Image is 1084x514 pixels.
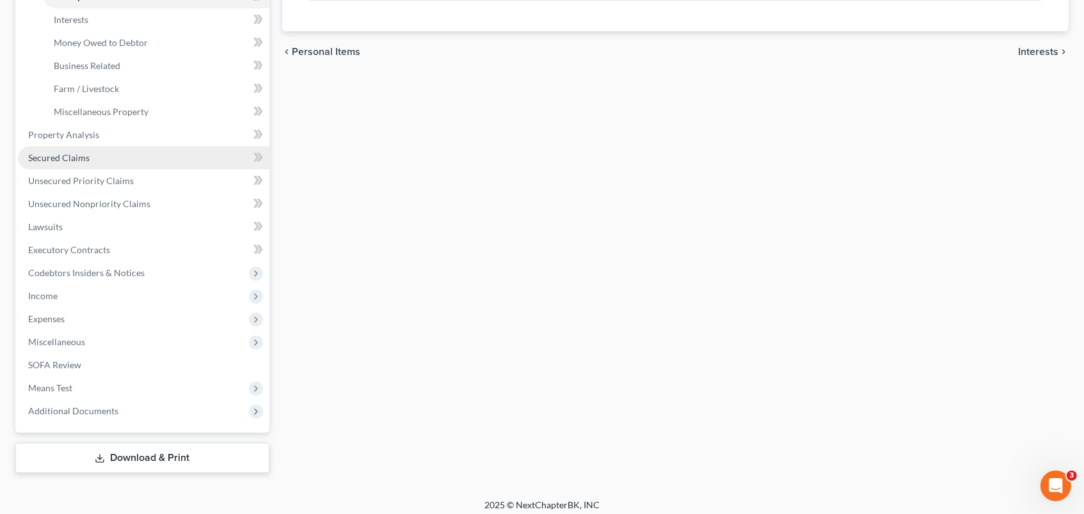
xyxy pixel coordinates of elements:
[1018,47,1069,57] button: Interests chevron_right
[28,405,118,416] span: Additional Documents
[28,336,85,347] span: Miscellaneous
[28,313,65,324] span: Expenses
[1067,471,1077,481] span: 3
[44,54,269,77] a: Business Related
[54,83,119,94] span: Farm / Livestock
[1058,47,1069,57] i: chevron_right
[282,47,361,57] button: chevron_left Personal Items
[1040,471,1071,501] iframe: Intercom live chat
[54,60,120,71] span: Business Related
[44,8,269,31] a: Interests
[54,106,148,117] span: Miscellaneous Property
[28,221,63,232] span: Lawsuits
[1018,47,1058,57] span: Interests
[18,192,269,215] a: Unsecured Nonpriority Claims
[54,14,88,25] span: Interests
[18,169,269,192] a: Unsecured Priority Claims
[18,215,269,238] a: Lawsuits
[18,354,269,377] a: SOFA Review
[28,382,72,393] span: Means Test
[28,129,99,140] span: Property Analysis
[44,77,269,100] a: Farm / Livestock
[282,47,292,57] i: chevron_left
[18,146,269,169] a: Secured Claims
[44,31,269,54] a: Money Owed to Debtor
[18,238,269,261] a: Executory Contracts
[44,100,269,123] a: Miscellaneous Property
[292,47,361,57] span: Personal Items
[28,244,110,255] span: Executory Contracts
[28,152,90,163] span: Secured Claims
[15,443,269,473] a: Download & Print
[28,290,58,301] span: Income
[28,175,134,186] span: Unsecured Priority Claims
[28,359,81,370] span: SOFA Review
[18,123,269,146] a: Property Analysis
[28,267,145,278] span: Codebtors Insiders & Notices
[54,37,148,48] span: Money Owed to Debtor
[28,198,150,209] span: Unsecured Nonpriority Claims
